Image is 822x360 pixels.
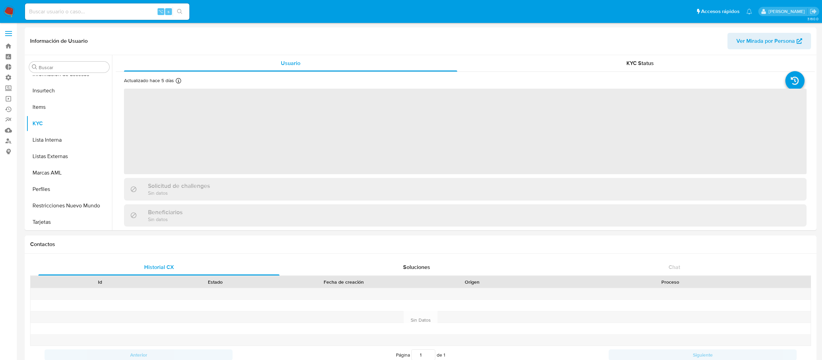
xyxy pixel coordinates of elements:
button: Lista Interna [26,132,112,148]
button: Buscar [32,64,37,70]
button: Restricciones Nuevo Mundo [26,197,112,214]
p: eric.malcangi@mercadolibre.com [769,8,807,15]
span: Historial CX [144,263,174,271]
p: Actualizado hace 5 días [124,77,174,84]
div: Fecha de creación [278,279,410,285]
span: Ver Mirada por Persona [736,33,795,49]
div: Proceso [534,279,806,285]
button: search-icon [173,7,187,16]
h3: Solicitud de challenges [148,182,210,190]
div: Estado [162,279,268,285]
a: Notificaciones [746,9,752,14]
span: Chat [669,263,680,271]
button: Perfiles [26,181,112,197]
h3: Beneficiarios [148,208,183,216]
button: Items [26,99,112,115]
input: Buscar usuario o caso... [25,7,189,16]
div: Solicitud de challengesSin datos [124,178,807,200]
span: s [167,8,170,15]
span: Accesos rápidos [701,8,739,15]
a: Salir [810,8,817,15]
span: ‌ [124,89,807,174]
span: KYC Status [626,59,654,67]
span: ⌥ [158,8,163,15]
button: Insurtech [26,82,112,99]
span: Usuario [281,59,300,67]
button: Marcas AML [26,165,112,181]
button: Tarjetas [26,214,112,230]
div: Origen [419,279,525,285]
div: BeneficiariosSin datos [124,204,807,227]
span: Soluciones [403,263,430,271]
span: 1 [444,351,445,358]
h1: Información de Usuario [30,38,88,44]
input: Buscar [39,64,107,70]
div: Id [47,279,153,285]
p: Sin datos [148,216,183,222]
button: KYC [26,115,112,132]
p: Sin datos [148,190,210,196]
button: Ver Mirada por Persona [727,33,811,49]
button: Listas Externas [26,148,112,165]
h1: Contactos [30,241,811,248]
